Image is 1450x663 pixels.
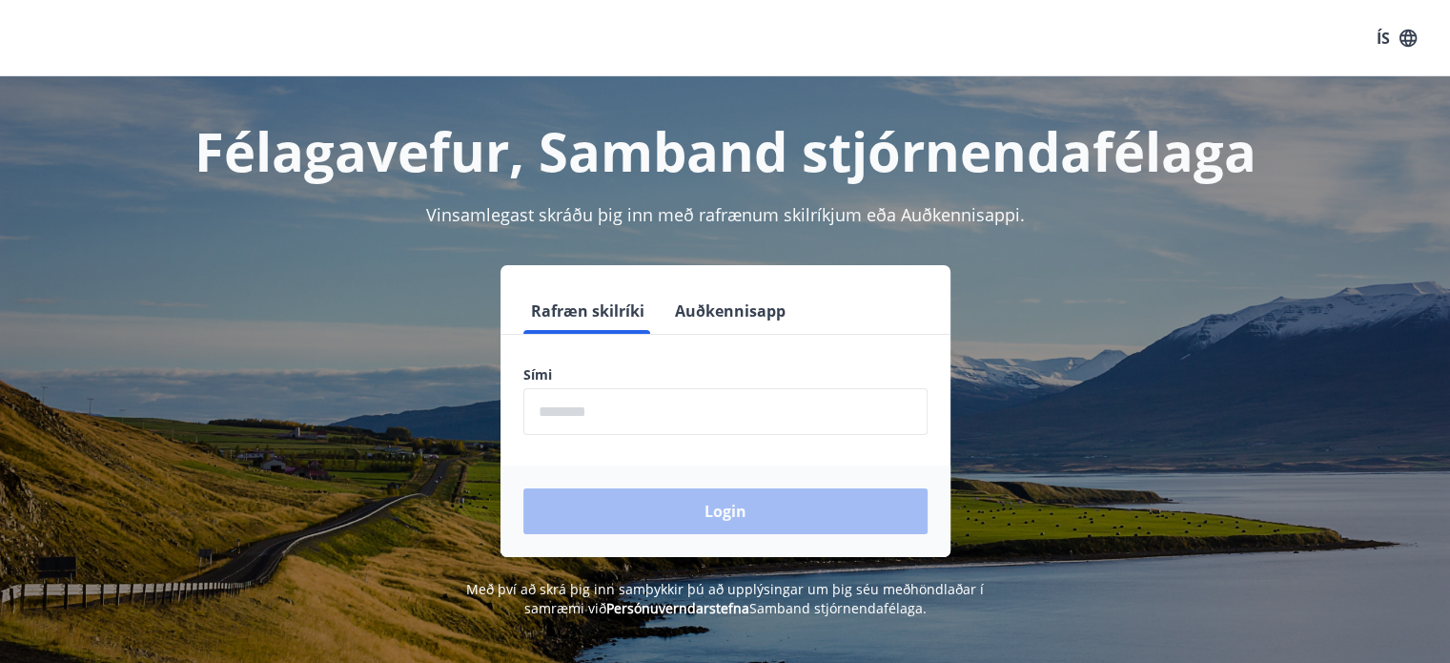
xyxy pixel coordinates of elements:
[426,203,1025,226] span: Vinsamlegast skráðu þig inn með rafrænum skilríkjum eða Auðkennisappi.
[606,599,749,617] a: Persónuverndarstefna
[466,580,984,617] span: Með því að skrá þig inn samþykkir þú að upplýsingar um þig séu meðhöndlaðar í samræmi við Samband...
[62,114,1389,187] h1: Félagavefur, Samband stjórnendafélaga
[667,288,793,334] button: Auðkennisapp
[523,288,652,334] button: Rafræn skilríki
[1366,21,1427,55] button: ÍS
[523,365,928,384] label: Sími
